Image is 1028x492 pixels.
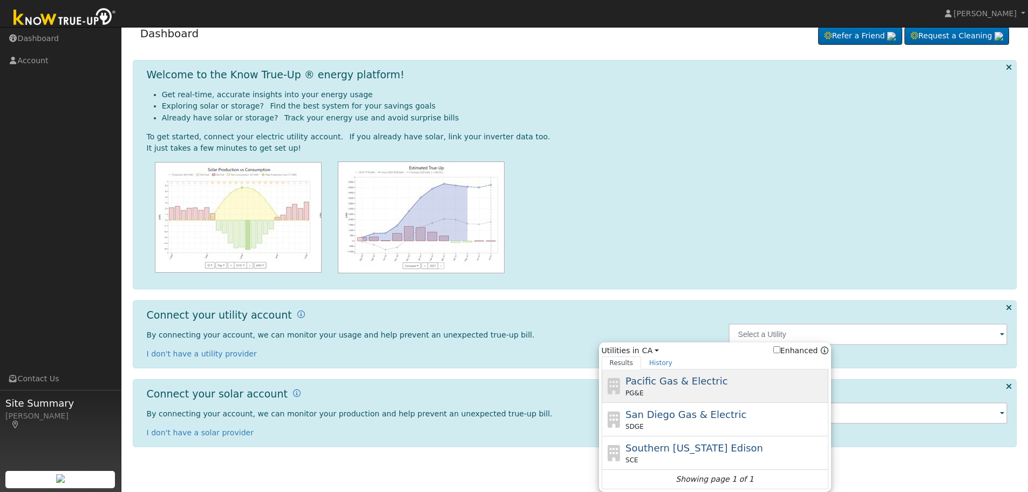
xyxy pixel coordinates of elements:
[11,420,21,429] a: Map
[887,32,896,41] img: retrieve
[625,388,643,398] span: PG&E
[773,345,818,356] label: Enhanced
[954,9,1017,18] span: [PERSON_NAME]
[821,346,828,355] a: Enhanced Providers
[625,455,638,465] span: SCE
[5,410,115,422] div: [PERSON_NAME]
[602,345,828,356] span: Utilities in
[162,100,1008,112] li: Exploring solar or storage? Find the best system for your savings goals
[147,309,292,321] h1: Connect your utility account
[625,442,763,454] span: Southern [US_STATE] Edison
[147,131,1008,143] div: To get started, connect your electric utility account. If you already have solar, link your inver...
[729,323,1008,345] input: Select a Utility
[56,474,65,483] img: retrieve
[147,428,254,437] a: I don't have a solar provider
[904,27,1009,45] a: Request a Cleaning
[147,69,405,81] h1: Welcome to the Know True-Up ® energy platform!
[818,27,902,45] a: Refer a Friend
[995,32,1003,41] img: retrieve
[5,396,115,410] span: Site Summary
[625,422,644,432] span: SDGE
[162,89,1008,100] li: Get real-time, accurate insights into your energy usage
[147,349,257,358] a: I don't have a utility provider
[729,402,1008,424] input: Select an Inverter
[676,474,753,485] i: Showing page 1 of 1
[8,6,121,30] img: Know True-Up
[642,345,659,356] a: CA
[147,143,1008,154] div: It just takes a few minutes to get set up!
[625,375,727,387] span: Pacific Gas & Electric
[641,356,680,369] a: History
[773,346,780,353] input: Enhanced
[147,388,288,400] h1: Connect your solar account
[602,356,642,369] a: Results
[147,331,535,339] span: By connecting your account, we can monitor your usage and help prevent an unexpected true-up bill.
[140,27,199,40] a: Dashboard
[773,345,828,356] span: Show enhanced providers
[147,409,553,418] span: By connecting your account, we can monitor your production and help prevent an unexpected true-up...
[162,112,1008,124] li: Already have solar or storage? Track your energy use and avoid surprise bills
[625,409,746,420] span: San Diego Gas & Electric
